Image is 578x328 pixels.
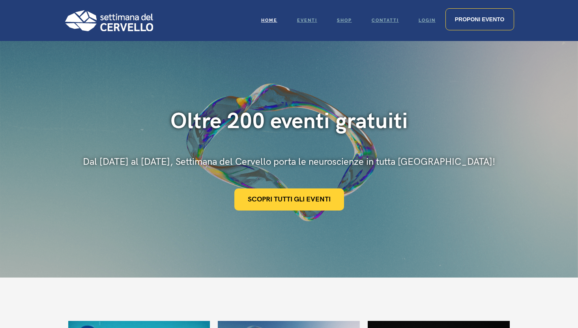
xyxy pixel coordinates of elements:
span: Home [261,18,277,23]
span: Proponi evento [455,16,505,22]
a: Proponi evento [445,8,514,30]
span: Eventi [297,18,317,23]
a: Scopri tutti gli eventi [234,188,344,211]
span: Shop [337,18,352,23]
span: Contatti [372,18,399,23]
div: Dal [DATE] al [DATE], Settimana del Cervello porta le neuroscienze in tutta [GEOGRAPHIC_DATA]! [83,155,495,169]
span: Login [419,18,436,23]
img: Logo [64,10,153,31]
div: Oltre 200 eventi gratuiti [83,108,495,135]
